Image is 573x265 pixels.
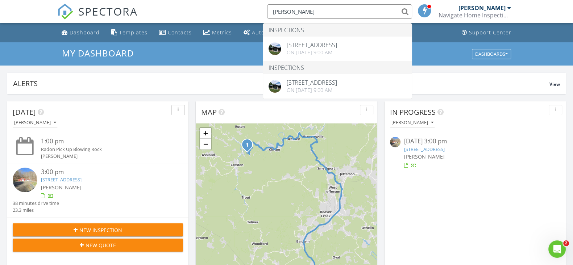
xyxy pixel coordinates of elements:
div: Metrics [212,29,232,36]
div: Automations [252,29,286,36]
div: [STREET_ADDRESS] [287,80,337,85]
img: streetview [13,168,37,192]
div: 1:00 pm [41,137,169,146]
img: The Best Home Inspection Software - Spectora [57,4,73,20]
a: Zoom out [200,139,211,150]
div: Templates [119,29,148,36]
div: 277 Clear Waters Edge, Creston, NC 28615 [247,144,252,149]
div: 38 minutes drive time [13,200,59,207]
img: 9268115%2Fcover_photos%2FmbvhkKxS4wb7duLrlP7C%2Foriginal.jpg [269,80,281,93]
a: Support Center [459,26,514,39]
span: [PERSON_NAME] [41,184,82,191]
img: 9268115%2Fcover_photos%2FmbvhkKxS4wb7duLrlP7C%2Foriginal.jpg [269,42,281,55]
div: [PERSON_NAME] [14,120,56,125]
a: Zoom in [200,128,211,139]
a: Metrics [200,26,235,39]
div: [STREET_ADDRESS] [287,42,337,48]
a: [STREET_ADDRESS] [41,176,82,183]
span: Map [201,107,217,117]
a: [DATE] 3:00 pm [STREET_ADDRESS] [PERSON_NAME] [390,137,560,169]
span: [PERSON_NAME] [404,153,445,160]
a: 3:00 pm [STREET_ADDRESS] [PERSON_NAME] 38 minutes drive time 23.3 miles [13,168,183,214]
div: [PERSON_NAME] [391,120,433,125]
div: [PERSON_NAME] [41,153,169,160]
button: [PERSON_NAME] [13,118,58,128]
span: [DATE] [13,107,36,117]
a: [STREET_ADDRESS] [404,146,445,152]
a: Automations (Basic) [241,26,289,39]
div: 3:00 pm [41,168,169,177]
button: Dashboards [472,49,511,59]
li: Inspections [263,24,412,37]
div: Alerts [13,79,549,88]
div: [DATE] 3:00 pm [404,137,546,146]
span: My Dashboard [62,47,134,59]
span: 2 [563,240,569,246]
div: Support Center [469,29,511,36]
li: Inspections [263,61,412,74]
div: Contacts [168,29,192,36]
iframe: Intercom live chat [548,240,566,258]
div: On [DATE] 9:00 am [287,50,337,55]
div: Radon Pick Up Blowing Rock [41,146,169,153]
button: New Quote [13,239,183,252]
div: 23.3 miles [13,207,59,214]
div: Dashboard [70,29,100,36]
span: SPECTORA [78,4,138,19]
input: Search everything... [267,4,412,19]
i: 1 [246,143,249,148]
a: SPECTORA [57,10,138,25]
div: [PERSON_NAME] [458,4,506,12]
span: In Progress [390,107,436,117]
div: Dashboards [475,51,508,56]
a: Dashboard [59,26,103,39]
a: Contacts [156,26,195,39]
button: [PERSON_NAME] [390,118,435,128]
span: New Quote [86,241,116,249]
div: Navigate Home Inspections [439,12,511,19]
button: New Inspection [13,223,183,236]
a: Templates [108,26,150,39]
img: streetview [390,137,400,147]
div: On [DATE] 9:00 am [287,87,337,93]
span: New Inspection [79,226,122,234]
span: View [549,81,560,87]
